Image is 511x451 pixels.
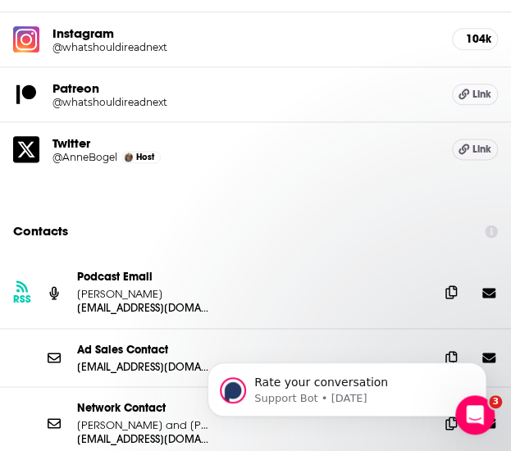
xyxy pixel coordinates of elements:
[452,139,498,160] a: Link
[489,395,502,408] span: 3
[52,96,439,108] a: @whatshouldireadnext
[52,135,439,151] h5: Twitter
[77,270,426,284] p: Podcast Email
[77,431,208,445] p: [EMAIL_ADDRESS][DOMAIN_NAME]
[52,80,439,96] h5: Patreon
[52,41,439,53] a: @whatshouldireadnext
[13,26,39,52] img: iconImage
[472,88,491,101] span: Link
[52,25,439,41] h5: Instagram
[77,287,208,301] p: [PERSON_NAME]
[452,84,498,105] a: Link
[77,342,426,356] p: Ad Sales Contact
[52,151,117,163] a: @AnneBogel
[13,216,68,247] h2: Contacts
[77,359,208,373] p: [EMAIL_ADDRESS][DOMAIN_NAME]
[77,400,426,414] p: Network Contact
[466,32,484,46] h5: 104k
[124,153,133,162] img: Anne Bogel
[472,143,491,156] span: Link
[13,293,31,306] h3: RSS
[77,301,208,315] p: [EMAIL_ADDRESS][DOMAIN_NAME]
[136,152,154,162] span: Host
[77,417,208,431] p: [PERSON_NAME] and [PERSON_NAME]
[183,328,511,443] iframe: Intercom notifications message
[52,41,210,53] h5: @whatshouldireadnext
[455,395,495,435] iframe: Intercom live chat
[52,96,210,108] h5: @whatshouldireadnext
